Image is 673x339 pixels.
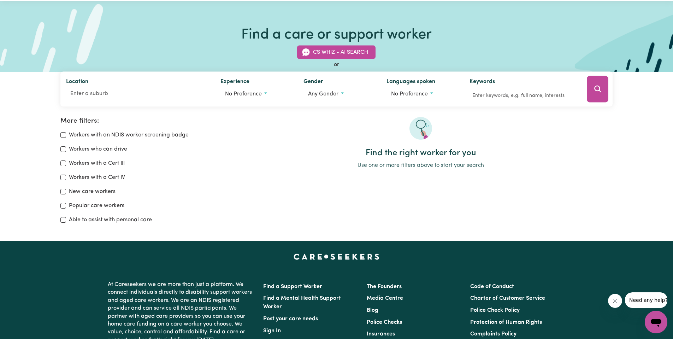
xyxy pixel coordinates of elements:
[303,77,323,87] label: Gender
[60,60,613,69] div: or
[69,131,189,139] label: Workers with an NDIS worker screening badge
[66,87,209,100] input: Enter a suburb
[220,87,292,101] button: Worker experience options
[470,90,577,101] input: Enter keywords, e.g. full name, interests
[470,77,495,87] label: Keywords
[587,76,608,103] button: Search
[229,148,613,158] h2: Find the right worker for you
[386,77,435,87] label: Languages spoken
[367,296,403,301] a: Media Centre
[225,91,262,97] span: No preference
[367,331,395,337] a: Insurances
[241,27,432,43] h1: Find a care or support worker
[625,292,667,308] iframe: Message from company
[4,5,43,11] span: Need any help?
[69,201,124,210] label: Popular care workers
[470,296,545,301] a: Charter of Customer Service
[60,117,220,125] h2: More filters:
[263,284,322,290] a: Find a Support Worker
[69,173,125,182] label: Workers with a Cert IV
[69,216,152,224] label: Able to assist with personal care
[470,320,542,325] a: Protection of Human Rights
[367,284,402,290] a: The Founders
[263,316,318,322] a: Post your care needs
[608,294,622,308] iframe: Close message
[645,311,667,333] iframe: Button to launch messaging window
[263,296,341,310] a: Find a Mental Health Support Worker
[229,161,613,170] p: Use one or more filters above to start your search
[220,77,249,87] label: Experience
[367,320,402,325] a: Police Checks
[69,145,127,153] label: Workers who can drive
[308,91,338,97] span: Any gender
[470,284,514,290] a: Code of Conduct
[303,87,375,101] button: Worker gender preference
[386,87,458,101] button: Worker language preferences
[470,331,516,337] a: Complaints Policy
[367,308,378,313] a: Blog
[69,159,125,168] label: Workers with a Cert III
[297,46,376,59] button: CS Whiz - AI Search
[263,328,281,334] a: Sign In
[69,187,116,196] label: New care workers
[66,77,88,87] label: Location
[391,91,428,97] span: No preference
[294,254,379,259] a: Careseekers home page
[470,308,520,313] a: Police Check Policy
